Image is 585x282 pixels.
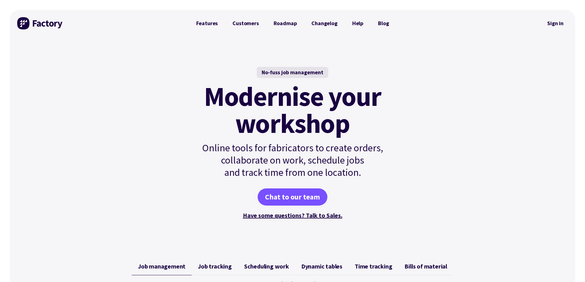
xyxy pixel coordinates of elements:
div: No-fuss job management [257,67,328,78]
a: Chat to our team [258,188,327,206]
span: Bills of material [404,263,447,270]
img: Factory [17,17,63,29]
a: Help [345,17,371,29]
a: Changelog [304,17,345,29]
mark: Modernise your workshop [204,83,381,137]
span: Scheduling work [244,263,289,270]
a: Sign in [543,16,568,30]
span: Job management [138,263,185,270]
a: Roadmap [266,17,304,29]
nav: Primary Navigation [189,17,396,29]
span: Dynamic tables [301,263,342,270]
span: Job tracking [198,263,232,270]
nav: Secondary Navigation [543,16,568,30]
span: Time tracking [355,263,392,270]
a: Have some questions? Talk to Sales. [243,211,342,219]
p: Online tools for fabricators to create orders, collaborate on work, schedule jobs and track time ... [189,142,396,179]
a: Customers [225,17,266,29]
a: Features [189,17,225,29]
a: Blog [371,17,396,29]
